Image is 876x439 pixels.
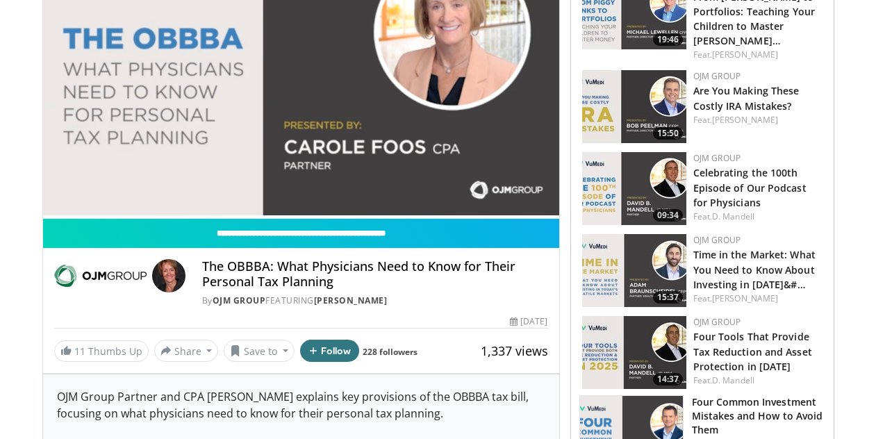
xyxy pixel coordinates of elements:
button: Follow [300,340,360,362]
a: 14:37 [582,316,686,389]
div: Feat. [693,49,823,61]
a: [PERSON_NAME] [712,49,778,60]
a: 15:37 [582,234,686,307]
h4: The OBBBA: What Physicians Need to Know for Their Personal Tax Planning [202,259,548,289]
img: OJM Group [54,259,147,292]
a: [PERSON_NAME] [712,114,778,126]
div: [DATE] [510,315,547,328]
div: By FEATURING [202,295,548,307]
a: 228 followers [363,346,418,358]
a: Four Tools That Provide Tax Reduction and Asset Protection in [DATE] [693,330,812,372]
h3: Four Common Investment Mistakes and How to Avoid Them [692,395,825,437]
img: 6704c0a6-4d74-4e2e-aaba-7698dfbc586a.150x105_q85_crop-smart_upscale.jpg [582,316,686,389]
a: 15:50 [582,70,686,143]
span: 15:50 [653,127,683,140]
a: D. Mandell [712,374,754,386]
img: cfc453be-3f74-41d3-a301-0743b7c46f05.150x105_q85_crop-smart_upscale.jpg [582,234,686,307]
a: OJM Group [213,295,266,306]
a: D. Mandell [712,210,754,222]
a: 09:34 [582,152,686,225]
a: [PERSON_NAME] [712,292,778,304]
button: Share [154,340,219,362]
a: Time in the Market: What You Need to Know About Investing in [DATE]&#… [693,248,816,290]
a: OJM Group [693,316,741,328]
span: 11 [74,345,85,358]
div: Feat. [693,114,823,126]
div: Feat. [693,292,823,305]
div: Feat. [693,374,823,387]
a: OJM Group [693,70,741,82]
img: 7438bed5-bde3-4519-9543-24a8eadaa1c2.150x105_q85_crop-smart_upscale.jpg [582,152,686,225]
div: Feat. [693,210,823,223]
a: 11 Thumbs Up [54,340,149,362]
img: 4b415aee-9520-4d6f-a1e1-8e5e22de4108.150x105_q85_crop-smart_upscale.jpg [582,70,686,143]
span: 15:37 [653,291,683,304]
span: 09:34 [653,209,683,222]
a: Are You Making These Costly IRA Mistakes? [693,84,800,112]
img: Avatar [152,259,185,292]
span: 19:46 [653,33,683,46]
span: 14:37 [653,373,683,386]
span: 1,337 views [481,342,548,359]
a: [PERSON_NAME] [314,295,388,306]
a: OJM Group [693,152,741,164]
a: OJM Group [693,234,741,246]
a: Celebrating the 100th Episode of Our Podcast for Physicians [693,166,807,208]
button: Save to [224,340,295,362]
